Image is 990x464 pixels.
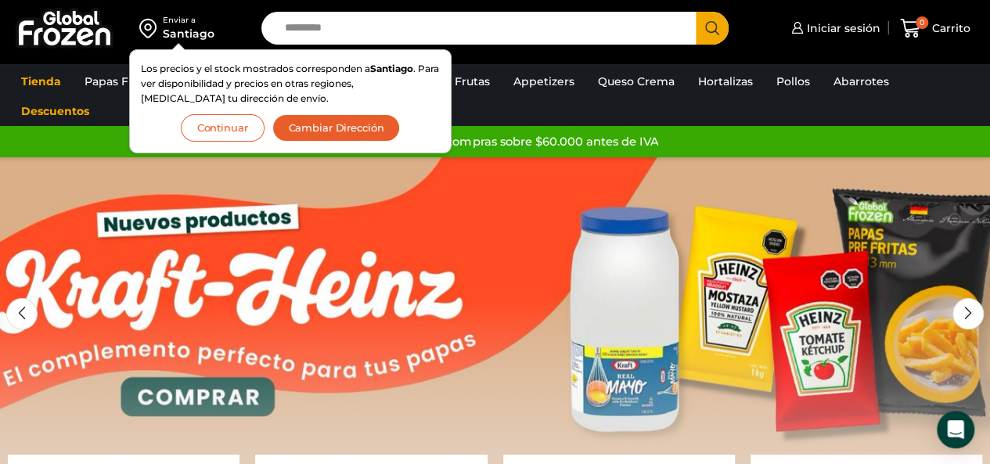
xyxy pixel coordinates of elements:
[6,298,38,329] div: Previous slide
[896,10,974,47] a: 0 Carrito
[590,67,682,96] a: Queso Crema
[928,20,970,36] span: Carrito
[696,12,729,45] button: Search button
[803,20,880,36] span: Iniciar sesión
[370,63,413,74] strong: Santiago
[141,61,440,106] p: Los precios y el stock mostrados corresponden a . Para ver disponibilidad y precios en otras regi...
[826,67,897,96] a: Abarrotes
[769,67,818,96] a: Pollos
[916,16,928,29] span: 0
[787,13,880,44] a: Iniciar sesión
[163,26,214,41] div: Santiago
[77,67,160,96] a: Papas Fritas
[937,411,974,448] div: Open Intercom Messenger
[13,96,97,126] a: Descuentos
[506,67,582,96] a: Appetizers
[163,15,214,26] div: Enviar a
[181,114,265,142] button: Continuar
[139,15,163,41] img: address-field-icon.svg
[952,298,984,329] div: Next slide
[13,67,69,96] a: Tienda
[272,114,401,142] button: Cambiar Dirección
[690,67,761,96] a: Hortalizas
